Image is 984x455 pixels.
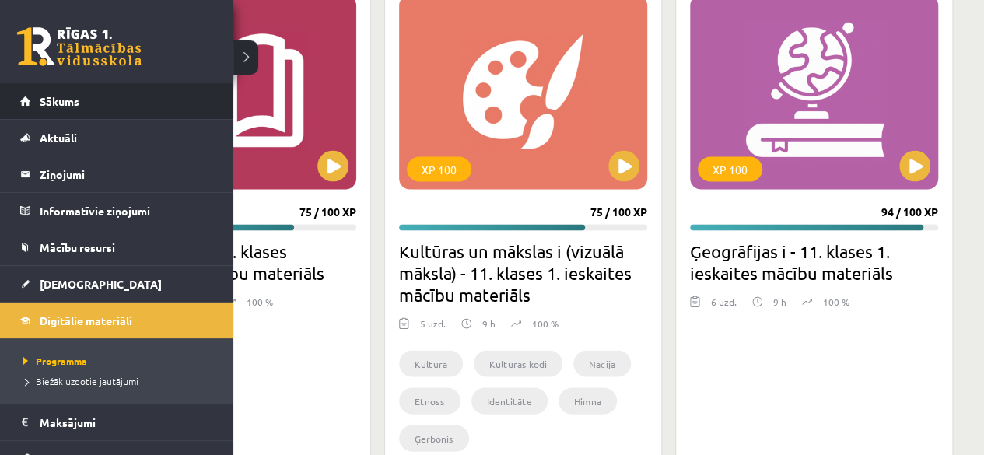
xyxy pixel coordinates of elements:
[40,313,132,327] span: Digitālie materiāli
[399,387,460,414] li: Etnoss
[399,425,469,451] li: Ģerbonis
[420,316,446,339] div: 5 uzd.
[40,156,214,192] legend: Ziņojumi
[20,303,214,338] a: Digitālie materiāli
[823,294,849,308] p: 100 %
[471,387,548,414] li: Identitāte
[17,27,142,66] a: Rīgas 1. Tālmācības vidusskola
[698,156,762,181] div: XP 100
[247,294,273,308] p: 100 %
[40,277,162,291] span: [DEMOGRAPHIC_DATA]
[20,83,214,119] a: Sākums
[20,120,214,156] a: Aktuāli
[20,156,214,192] a: Ziņojumi
[19,375,138,387] span: Biežāk uzdotie jautājumi
[40,131,77,145] span: Aktuāli
[40,404,214,440] legend: Maksājumi
[20,229,214,265] a: Mācību resursi
[711,294,737,317] div: 6 uzd.
[399,240,647,305] h2: Kultūras un mākslas i (vizuālā māksla) - 11. klases 1. ieskaites mācību materiāls
[20,193,214,229] a: Informatīvie ziņojumi
[482,316,496,330] p: 9 h
[474,350,562,376] li: Kultūras kodi
[19,354,218,368] a: Programma
[19,355,87,367] span: Programma
[532,316,559,330] p: 100 %
[690,240,938,283] h2: Ģeogrāfijas i - 11. klases 1. ieskaites mācību materiāls
[40,94,79,108] span: Sākums
[407,156,471,181] div: XP 100
[773,294,786,308] p: 9 h
[40,193,214,229] legend: Informatīvie ziņojumi
[399,350,463,376] li: Kultūra
[40,240,115,254] span: Mācību resursi
[573,350,631,376] li: Nācija
[20,266,214,302] a: [DEMOGRAPHIC_DATA]
[19,374,218,388] a: Biežāk uzdotie jautājumi
[20,404,214,440] a: Maksājumi
[559,387,617,414] li: Himna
